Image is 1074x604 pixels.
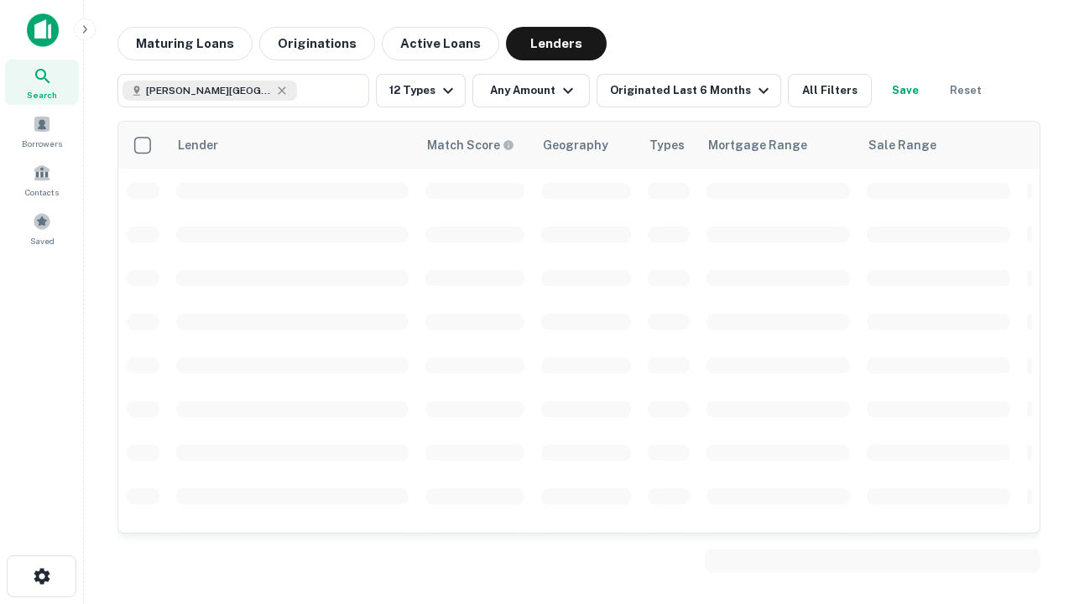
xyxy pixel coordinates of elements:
div: Lender [178,135,218,155]
th: Sale Range [858,122,1019,169]
button: Lenders [506,27,607,60]
button: Reset [939,74,993,107]
th: Geography [533,122,639,169]
a: Borrowers [5,108,79,154]
h6: Match Score [427,136,511,154]
button: Maturing Loans [117,27,253,60]
a: Contacts [5,157,79,202]
th: Types [639,122,698,169]
div: Capitalize uses an advanced AI algorithm to match your search with the best lender. The match sco... [427,136,514,154]
button: Originations [259,27,375,60]
span: [PERSON_NAME][GEOGRAPHIC_DATA], [GEOGRAPHIC_DATA] [146,83,272,98]
div: Types [649,135,685,155]
span: Borrowers [22,137,62,150]
div: Originated Last 6 Months [610,81,774,101]
div: Sale Range [868,135,936,155]
button: Active Loans [382,27,499,60]
img: capitalize-icon.png [27,13,59,47]
span: Saved [30,234,55,247]
button: All Filters [788,74,872,107]
th: Capitalize uses an advanced AI algorithm to match your search with the best lender. The match sco... [417,122,533,169]
div: Geography [543,135,608,155]
button: Originated Last 6 Months [597,74,781,107]
span: Contacts [25,185,59,199]
a: Saved [5,206,79,251]
a: Search [5,60,79,105]
button: 12 Types [376,74,466,107]
iframe: Chat Widget [990,470,1074,550]
span: Search [27,88,57,102]
button: Any Amount [472,74,590,107]
th: Lender [168,122,417,169]
button: Save your search to get updates of matches that match your search criteria. [878,74,932,107]
th: Mortgage Range [698,122,858,169]
div: Mortgage Range [708,135,807,155]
